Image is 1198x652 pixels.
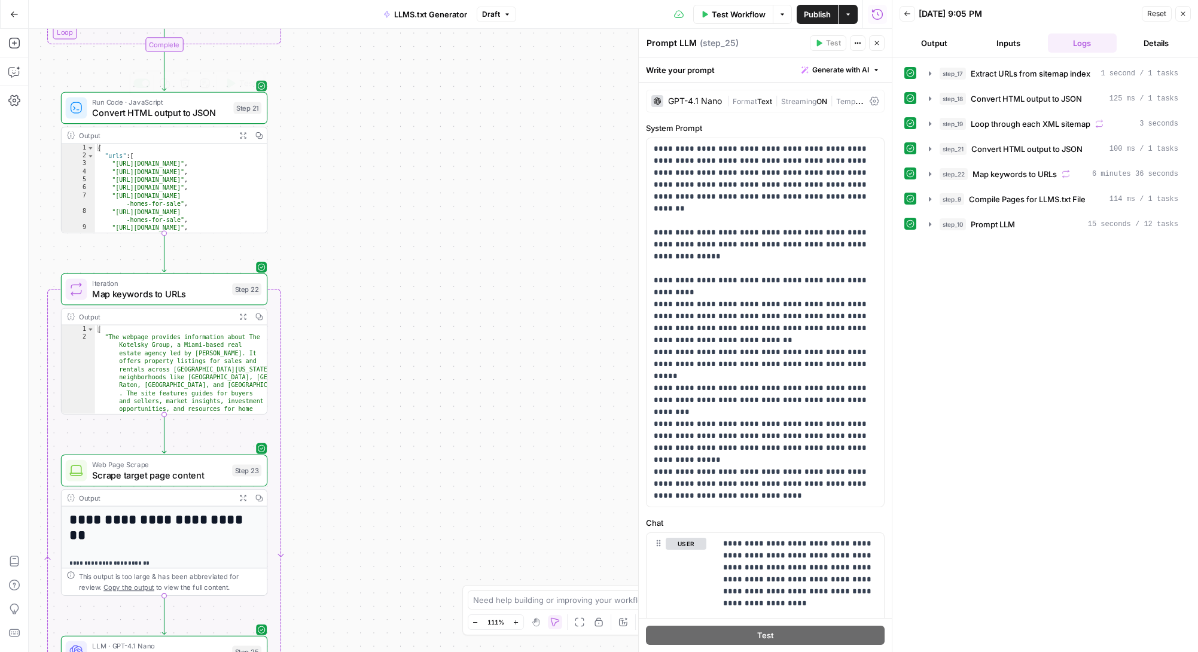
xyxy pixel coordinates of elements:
[810,35,846,51] button: Test
[79,311,231,322] div: Output
[816,97,827,106] span: ON
[922,164,1185,184] button: 6 minutes 36 seconds
[940,218,966,230] span: step_10
[940,68,966,80] span: step_17
[940,118,966,130] span: step_19
[727,95,733,106] span: |
[666,538,706,550] button: user
[232,465,261,477] div: Step 23
[92,278,227,289] span: Iteration
[971,93,1082,105] span: Convert HTML output to JSON
[900,33,969,53] button: Output
[668,97,722,105] div: GPT-4.1 Nano
[781,97,816,106] span: Streaming
[1048,33,1117,53] button: Logs
[62,152,95,160] div: 2
[940,93,966,105] span: step_18
[162,233,166,272] g: Edge from step_21 to step_22
[482,9,500,20] span: Draft
[61,273,267,415] div: IterationMap keywords to URLsStep 22Output[ "The webpage provides information about The Kotelsky ...
[1092,169,1178,179] span: 6 minutes 36 seconds
[79,571,261,593] div: This output is too large & has been abbreviated for review. to view the full content.
[693,5,773,24] button: Test Workflow
[103,583,154,591] span: Copy the output
[62,325,95,333] div: 1
[62,208,95,224] div: 8
[87,325,94,333] span: Toggle code folding, rows 1 through 104
[92,96,228,107] span: Run Code · JavaScript
[826,38,841,48] span: Test
[971,68,1090,80] span: Extract URLs from sitemap index
[922,114,1185,133] button: 3 seconds
[62,168,95,176] div: 4
[974,33,1043,53] button: Inputs
[62,192,95,208] div: 7
[92,468,227,482] span: Scrape target page content
[733,97,757,106] span: Format
[922,190,1185,209] button: 114 ms / 1 tasks
[922,64,1185,83] button: 1 second / 1 tasks
[62,232,95,240] div: 10
[647,37,697,49] textarea: Prompt LLM
[62,144,95,152] div: 1
[971,118,1090,130] span: Loop through each XML sitemap
[61,92,267,233] div: Run Code · JavaScriptConvert HTML output to JSONStep 21TestOutput{ "urls":[ "[URL][DOMAIN_NAME]",...
[922,89,1185,108] button: 125 ms / 1 tasks
[922,215,1185,234] button: 15 seconds / 12 tasks
[940,193,964,205] span: step_9
[1121,33,1191,53] button: Details
[92,459,227,470] span: Web Page Scrape
[92,287,227,300] span: Map keywords to URLs
[804,8,831,20] span: Publish
[836,95,864,106] span: Temp
[712,8,766,20] span: Test Workflow
[1139,118,1178,129] span: 3 seconds
[233,102,261,114] div: Step 21
[973,168,1057,180] span: Map keywords to URLs
[62,333,95,461] div: 2
[827,95,836,106] span: |
[1109,194,1178,205] span: 114 ms / 1 tasks
[376,5,474,24] button: LLMS.txt Generator
[646,626,885,645] button: Test
[757,629,774,641] span: Test
[232,283,261,295] div: Step 22
[87,144,94,152] span: Toggle code folding, rows 1 through 106
[757,97,772,106] span: Text
[1101,68,1178,79] span: 1 second / 1 tasks
[1142,6,1172,22] button: Reset
[62,224,95,231] div: 9
[162,52,166,91] g: Edge from step_19-iteration-end to step_21
[646,122,885,134] label: System Prompt
[487,617,504,627] span: 111%
[639,57,892,82] div: Write your prompt
[87,152,94,160] span: Toggle code folding, rows 2 through 105
[62,160,95,167] div: 3
[62,184,95,191] div: 6
[646,517,885,529] label: Chat
[62,176,95,184] div: 5
[700,37,739,49] span: ( step_25 )
[1147,8,1166,19] span: Reset
[772,95,781,106] span: |
[797,62,885,78] button: Generate with AI
[812,65,869,75] span: Generate with AI
[940,143,967,155] span: step_21
[162,596,166,635] g: Edge from step_23 to step_25
[79,492,231,503] div: Output
[92,641,227,651] span: LLM · GPT-4.1 Nano
[394,8,467,20] span: LLMS.txt Generator
[92,106,228,119] span: Convert HTML output to JSON
[1109,144,1178,154] span: 100 ms / 1 tasks
[1088,219,1178,230] span: 15 seconds / 12 tasks
[969,193,1086,205] span: Compile Pages for LLMS.txt File
[79,130,231,141] div: Output
[971,143,1083,155] span: Convert HTML output to JSON
[477,7,516,22] button: Draft
[797,5,838,24] button: Publish
[1109,93,1178,104] span: 125 ms / 1 tasks
[145,37,184,52] div: Complete
[61,37,267,52] div: Complete
[162,415,166,453] g: Edge from step_22 to step_23
[940,168,968,180] span: step_22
